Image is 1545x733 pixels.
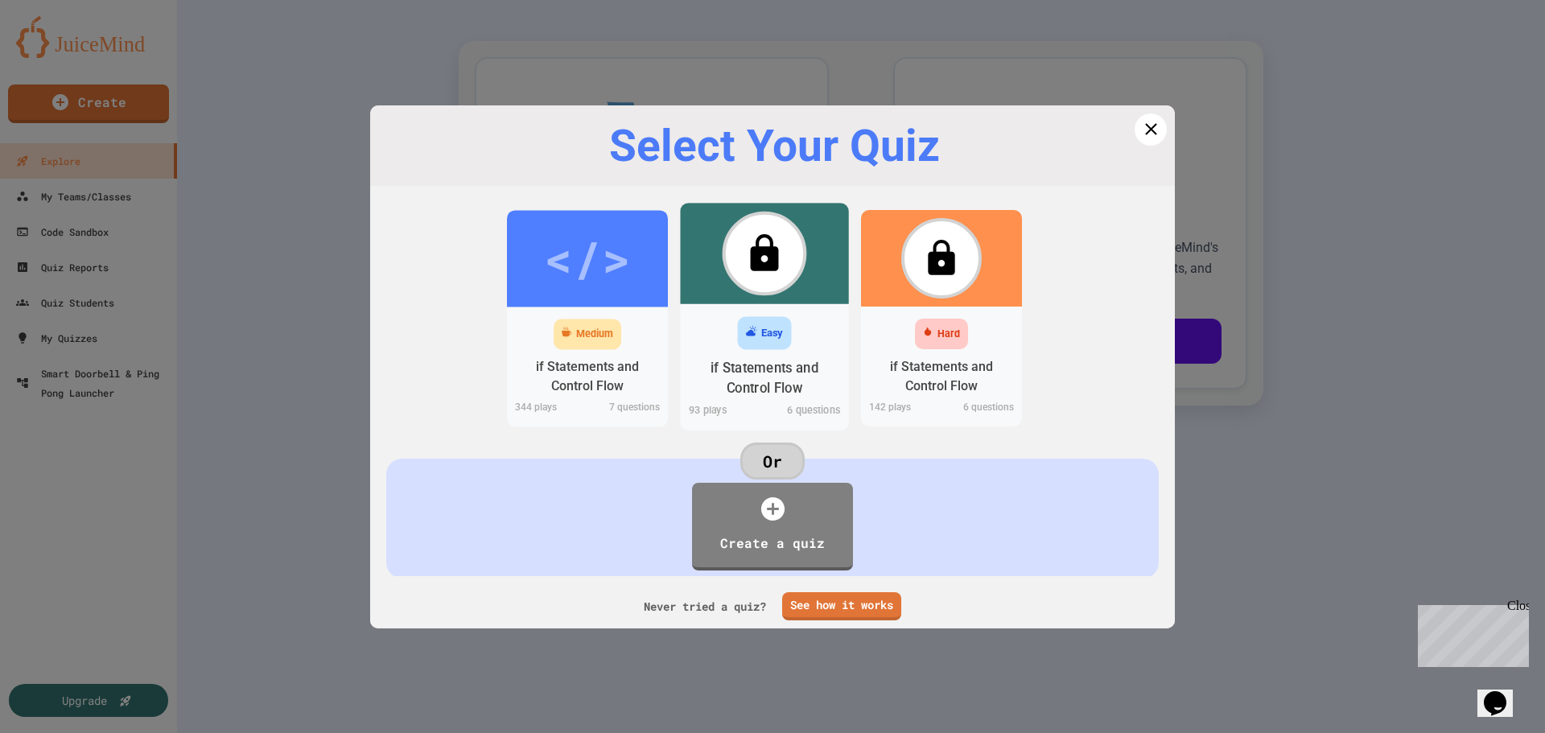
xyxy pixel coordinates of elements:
[898,222,985,294] div: </>
[693,357,836,397] div: if Statements and Control Flow
[544,222,631,294] div: </>
[507,401,587,419] div: 344 play s
[761,325,783,341] div: Easy
[6,6,111,102] div: Chat with us now!Close
[680,402,764,422] div: 93 play s
[394,121,1155,171] div: Select Your Quiz
[873,357,1010,396] div: if Statements and Control Flow
[941,400,1022,418] div: 6 questions
[764,402,849,422] div: 6 questions
[1411,599,1529,667] iframe: chat widget
[708,527,837,559] div: Create a quiz
[937,327,960,342] div: Hard
[644,598,766,615] span: Never tried a quiz?
[576,327,613,342] div: Medium
[719,215,810,290] div: </>
[782,592,901,620] a: See how it works
[861,400,941,418] div: 142 play s
[740,443,805,480] div: Or
[519,358,656,397] div: if Statements and Control Flow
[1477,669,1529,717] iframe: chat widget
[587,401,668,419] div: 7 questions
